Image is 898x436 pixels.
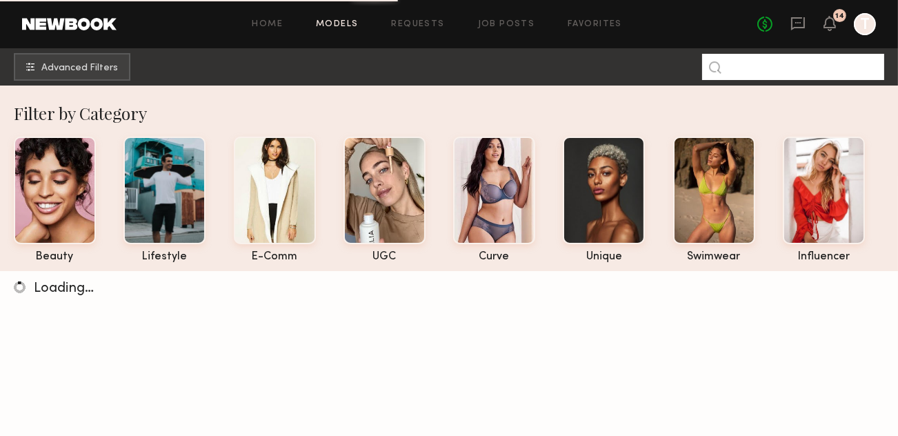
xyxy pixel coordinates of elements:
div: e-comm [234,251,316,263]
div: curve [453,251,535,263]
div: 14 [835,12,844,20]
div: unique [563,251,645,263]
a: Requests [392,20,445,29]
a: T [854,13,876,35]
button: Advanced Filters [14,53,130,81]
a: Favorites [568,20,622,29]
div: beauty [14,251,96,263]
div: Filter by Category [14,102,898,124]
span: Loading… [34,282,94,295]
a: Home [252,20,283,29]
div: UGC [343,251,426,263]
a: Job Posts [478,20,535,29]
div: lifestyle [123,251,206,263]
span: Advanced Filters [41,63,118,73]
div: swimwear [673,251,755,263]
div: influencer [783,251,865,263]
a: Models [316,20,358,29]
